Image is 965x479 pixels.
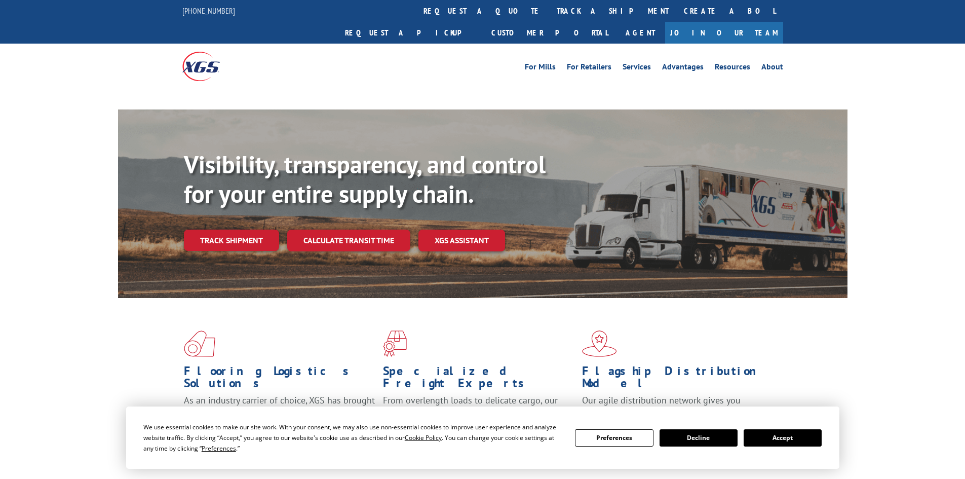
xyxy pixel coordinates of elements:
a: Track shipment [184,230,279,251]
a: XGS ASSISTANT [418,230,505,251]
span: Our agile distribution network gives you nationwide inventory management on demand. [582,394,768,418]
a: For Retailers [567,63,611,74]
h1: Flagship Distribution Model [582,365,774,394]
span: Preferences [202,444,236,453]
a: Customer Portal [484,22,615,44]
a: Services [623,63,651,74]
div: Cookie Consent Prompt [126,407,839,469]
button: Accept [744,429,822,447]
a: Request a pickup [337,22,484,44]
div: We use essential cookies to make our site work. With your consent, we may also use non-essential ... [143,422,563,454]
a: Join Our Team [665,22,783,44]
p: From overlength loads to delicate cargo, our experienced staff knows the best way to move your fr... [383,394,574,439]
img: xgs-icon-total-supply-chain-intelligence-red [184,330,215,357]
a: About [761,63,783,74]
a: Calculate transit time [287,230,410,251]
h1: Flooring Logistics Solutions [184,365,375,394]
a: For Mills [525,63,556,74]
img: xgs-icon-focused-on-flooring-red [383,330,407,357]
img: xgs-icon-flagship-distribution-model-red [582,330,617,357]
h1: Specialized Freight Experts [383,365,574,394]
a: [PHONE_NUMBER] [182,6,235,16]
a: Agent [615,22,665,44]
a: Advantages [662,63,704,74]
button: Preferences [575,429,653,447]
a: Resources [715,63,750,74]
span: Cookie Policy [405,433,442,442]
button: Decline [660,429,738,447]
span: As an industry carrier of choice, XGS has brought innovation and dedication to flooring logistics... [184,394,375,430]
b: Visibility, transparency, and control for your entire supply chain. [184,149,546,209]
